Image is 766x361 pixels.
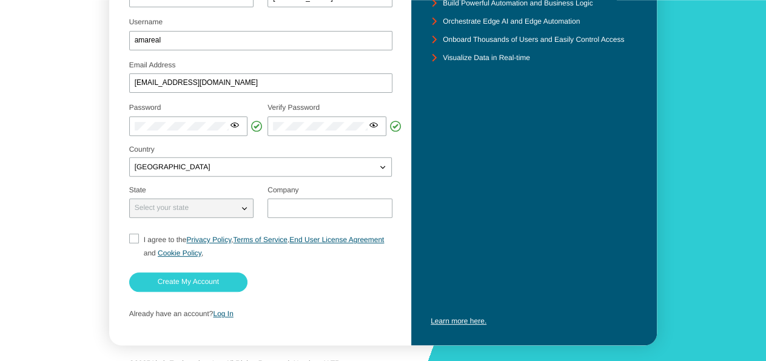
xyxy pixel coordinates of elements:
a: Learn more here. [431,317,486,325]
label: Email Address [129,61,176,69]
a: End User License Agreement [289,235,384,244]
a: Log In [213,309,233,318]
label: Verify Password [267,103,320,112]
span: I agree to the , , , [144,235,385,257]
iframe: YouTube video player [431,197,637,312]
label: Password [129,103,161,112]
a: Terms of Service [233,235,287,244]
a: Privacy Policy [186,235,231,244]
a: Cookie Policy [158,249,201,257]
unity-typography: Onboard Thousands of Users and Easily Control Access [443,36,624,44]
unity-typography: Orchestrate Edge AI and Edge Automation [443,18,580,26]
span: and [144,249,156,257]
p: Already have an account? [129,310,392,319]
unity-typography: Visualize Data in Real-time [443,54,530,62]
label: Username [129,18,163,26]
